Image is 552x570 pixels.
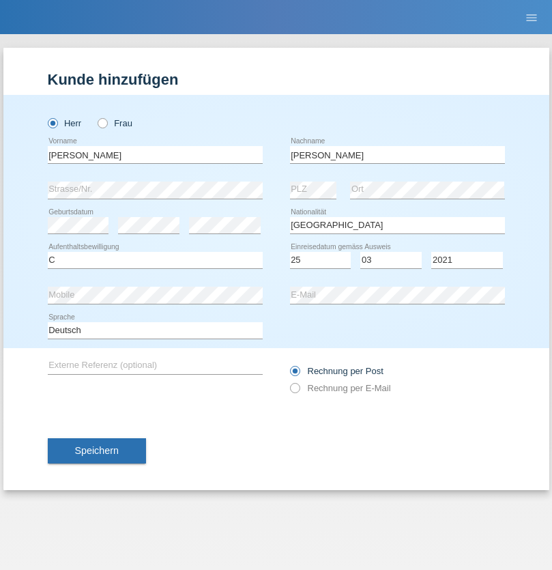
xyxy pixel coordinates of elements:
input: Herr [48,118,57,127]
span: Speichern [75,445,119,456]
h1: Kunde hinzufügen [48,71,505,88]
label: Herr [48,118,82,128]
a: menu [518,13,545,21]
label: Rechnung per Post [290,366,383,376]
input: Frau [98,118,106,127]
i: menu [525,11,538,25]
input: Rechnung per Post [290,366,299,383]
label: Frau [98,118,132,128]
button: Speichern [48,438,146,464]
input: Rechnung per E-Mail [290,383,299,400]
label: Rechnung per E-Mail [290,383,391,393]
